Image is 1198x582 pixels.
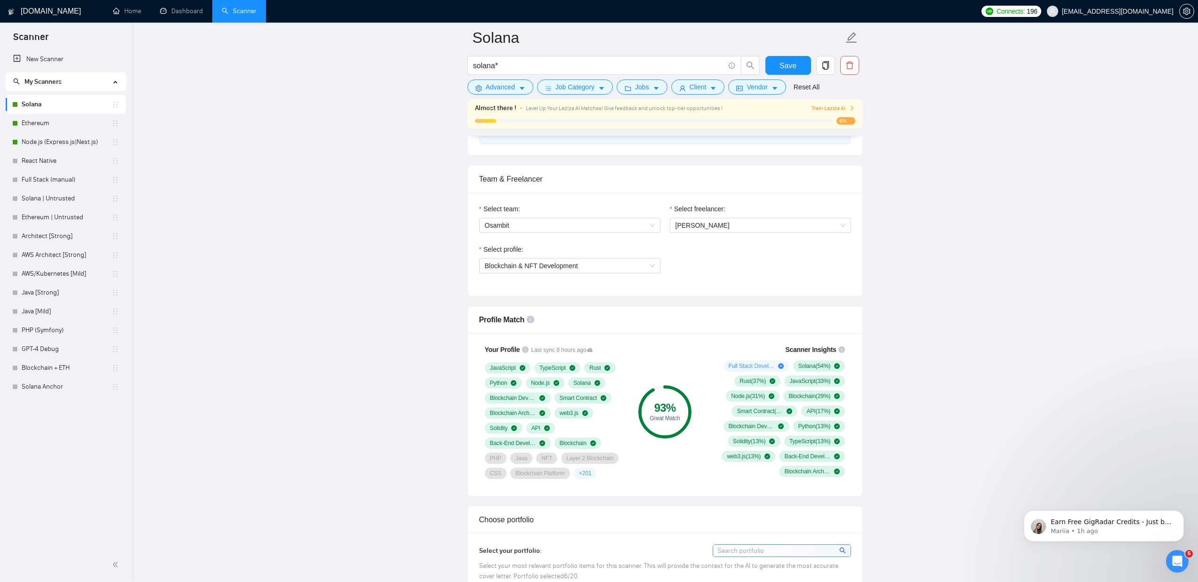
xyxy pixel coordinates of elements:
span: holder [112,120,119,127]
span: CSS [490,470,502,477]
span: check-circle [544,425,550,431]
label: Select team: [479,204,520,214]
span: check-circle [601,395,606,401]
span: Blockchain Platform [515,470,564,477]
a: Java [Mild] [22,302,112,321]
span: Advanced [486,82,515,92]
span: My Scanners [13,78,62,86]
span: TypeScript [539,364,566,372]
li: React Native [6,151,126,170]
a: Node.js (Express.js|Nest.js) [22,133,112,151]
span: Full Stack Development ( 60 %) [729,362,775,370]
div: thumbs up [117,196,173,241]
div: сподіваюся зрозуміло все описав [57,116,173,125]
li: AWS/Kubernetes [Mild] [6,264,126,283]
span: check-circle [834,393,840,399]
span: plus-circle [778,363,784,369]
a: homeHome [113,7,141,15]
span: holder [112,289,119,296]
span: bars [545,85,552,92]
button: settingAdvancedcaret-down [467,80,533,95]
a: Solana [22,95,112,114]
li: Solana [6,95,126,114]
span: info-circle [729,63,735,69]
span: Save [780,60,796,72]
span: 5 [1185,550,1193,558]
div: thumbs up [109,184,181,247]
span: Rust ( 37 %) [740,377,766,385]
span: My Scanners [24,78,62,86]
span: holder [112,176,119,183]
a: New Scanner [13,50,118,69]
textarea: Message… [8,288,180,304]
li: Node.js (Express.js|Nest.js) [6,133,126,151]
span: NFT [541,454,552,462]
span: Profile Match [479,316,525,324]
span: check-circle [834,454,840,459]
span: Node.js [531,379,550,387]
span: web3.js [560,409,579,417]
a: setting [1179,8,1194,15]
span: JavaScript ( 33 %) [789,377,830,385]
button: copy [816,56,835,75]
span: JavaScript [490,364,516,372]
div: Перевіряю, повернусь до Вас з відповіддю [15,144,147,162]
span: check-circle [595,380,600,386]
span: Python ( 13 %) [798,423,831,430]
span: Vendor [747,82,767,92]
input: Search Freelance Jobs... [473,60,724,72]
span: setting [475,85,482,92]
button: search [741,56,760,75]
iframe: Intercom notifications message [1010,491,1198,557]
span: Select profile: [483,244,523,255]
li: Solana | Untrusted [6,189,126,208]
div: [DATE] [8,254,181,267]
div: Choose portfolio [479,506,851,533]
button: Train Laziza AI [812,104,855,113]
span: holder [112,251,119,259]
span: Level Up Your Laziza AI Matches! Give feedback and unlock top-tier opportunities ! [526,105,723,112]
span: info-circle [527,316,534,323]
a: Java [Strong] [22,283,112,302]
button: Save [765,56,811,75]
span: API ( 17 %) [806,407,830,415]
li: New Scanner [6,50,126,69]
span: holder [112,383,119,391]
span: Back-End Development ( 12 %) [784,453,830,460]
span: folder [625,85,631,92]
li: Ethereum [6,114,126,133]
span: check-circle [769,393,774,399]
span: Solana ( 54 %) [798,362,831,370]
span: check-circle [520,365,525,371]
span: [PERSON_NAME] [675,222,730,229]
span: Scanner [6,30,56,50]
button: Send a message… [161,304,177,319]
img: Profile image for Nazar [27,5,42,20]
span: Client [690,82,707,92]
span: check-circle [570,365,575,371]
button: idcardVendorcaret-down [728,80,786,95]
button: folderJobscaret-down [617,80,667,95]
li: PHP (Symfony) [6,321,126,340]
img: upwork-logo.png [986,8,993,15]
span: web3.js ( 13 %) [727,453,761,460]
span: Blockchain [560,439,587,447]
button: Gif picker [30,308,37,316]
span: check-circle [539,395,545,401]
span: check-circle [770,378,775,384]
span: Node.js ( 31 %) [731,392,765,400]
li: Solana Anchor [6,377,126,396]
span: Solana [573,379,591,387]
div: привітну що, вийшло дізнатись? [75,267,181,296]
div: Перевіряю, повернусь до Вас з відповіддюNazar • [DATE] [8,138,154,167]
button: Upload attachment [45,308,52,316]
a: dashboardDashboard [160,7,203,15]
span: Your Profile [485,346,520,353]
span: TypeScript ( 13 %) [789,438,831,445]
iframe: Intercom live chat [1166,550,1189,573]
span: + 201 [579,470,592,477]
button: Home [147,4,165,22]
span: Rust [589,364,601,372]
span: holder [112,270,119,278]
